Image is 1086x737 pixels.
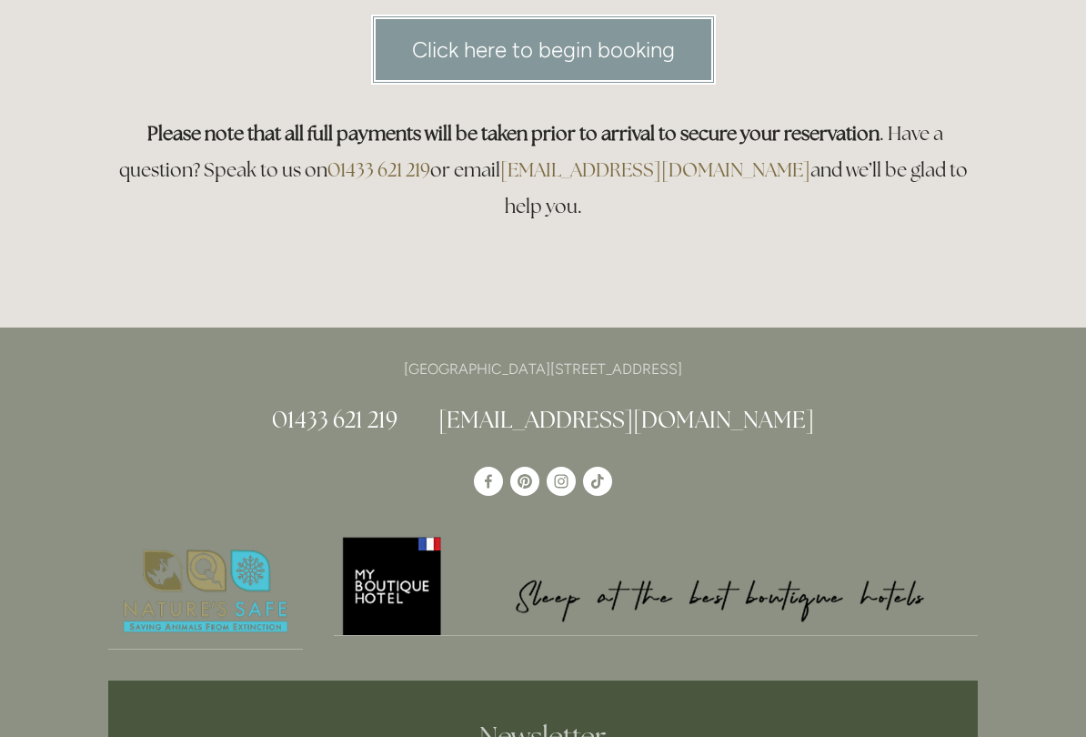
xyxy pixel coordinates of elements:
[108,534,303,649] img: Nature's Safe - Logo
[438,405,814,434] a: [EMAIL_ADDRESS][DOMAIN_NAME]
[108,357,978,381] p: [GEOGRAPHIC_DATA][STREET_ADDRESS]
[474,467,503,496] a: Losehill House Hotel & Spa
[108,534,303,650] a: Nature's Safe - Logo
[147,121,880,146] strong: Please note that all full payments will be taken prior to arrival to secure your reservation
[334,534,979,636] a: My Boutique Hotel - Logo
[327,157,430,182] a: 01433 621 219
[108,116,978,225] h3: . Have a question? Speak to us on or email and we’ll be glad to help you.
[547,467,576,496] a: Instagram
[500,157,810,182] a: [EMAIL_ADDRESS][DOMAIN_NAME]
[334,534,979,635] img: My Boutique Hotel - Logo
[371,15,716,85] a: Click here to begin booking
[272,405,397,434] a: 01433 621 219
[510,467,539,496] a: Pinterest
[583,467,612,496] a: TikTok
